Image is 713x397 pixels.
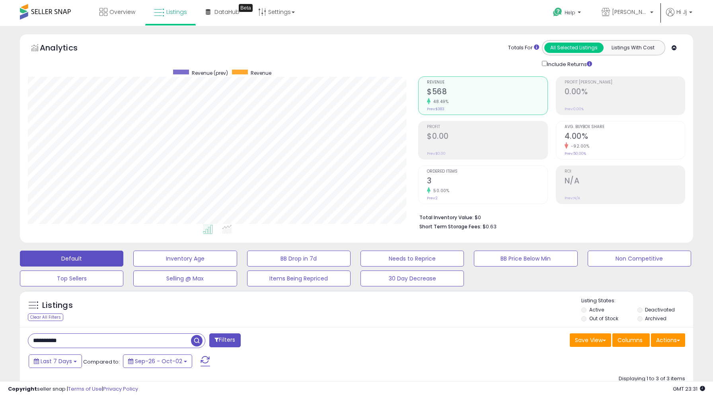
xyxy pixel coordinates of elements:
h2: 3 [427,176,547,187]
i: Get Help [553,7,563,17]
small: 50.00% [431,188,449,194]
div: Tooltip anchor [239,4,253,12]
span: Ordered Items [427,169,547,174]
span: Hi Jj [676,8,687,16]
span: Compared to: [83,358,120,366]
small: 48.49% [431,99,448,105]
p: Listing States: [581,297,693,305]
small: Prev: 50.00% [565,151,586,156]
button: BB Price Below Min [474,251,577,267]
strong: Copyright [8,385,37,393]
li: $0 [419,212,679,222]
div: Include Returns [536,59,602,68]
small: Prev: $0.00 [427,151,446,156]
small: Prev: $383 [427,107,444,111]
span: Sep-26 - Oct-02 [135,357,182,365]
span: Avg. Buybox Share [565,125,685,129]
button: Items Being Repriced [247,271,351,286]
h2: 4.00% [565,132,685,142]
span: Profit [427,125,547,129]
button: BB Drop in 7d [247,251,351,267]
span: 2025-10-10 23:31 GMT [673,385,705,393]
a: Help [547,1,589,26]
a: Terms of Use [68,385,102,393]
h5: Listings [42,300,73,311]
span: Profit [PERSON_NAME] [565,80,685,85]
span: [PERSON_NAME]'s Movies [612,8,648,16]
button: 30 Day Decrease [360,271,464,286]
button: Inventory Age [133,251,237,267]
small: Prev: N/A [565,196,580,200]
span: Revenue [427,80,547,85]
span: Revenue (prev) [192,70,228,76]
small: -92.00% [568,143,590,149]
button: Default [20,251,123,267]
button: Actions [651,333,685,347]
h2: $568 [427,87,547,98]
b: Total Inventory Value: [419,214,473,221]
button: Needs to Reprice [360,251,464,267]
span: DataHub [214,8,240,16]
h2: $0.00 [427,132,547,142]
button: Listings With Cost [603,43,662,53]
button: Filters [209,333,240,347]
div: seller snap | | [8,385,138,393]
label: Active [589,306,604,313]
label: Out of Stock [589,315,618,322]
span: Listings [166,8,187,16]
b: Short Term Storage Fees: [419,223,481,230]
small: Prev: 0.00% [565,107,584,111]
span: Last 7 Days [41,357,72,365]
button: Sep-26 - Oct-02 [123,354,192,368]
button: Top Sellers [20,271,123,286]
span: Columns [618,336,643,344]
button: Last 7 Days [29,354,82,368]
a: Hi Jj [666,8,692,26]
h2: N/A [565,176,685,187]
div: Clear All Filters [28,313,63,321]
small: Prev: 2 [427,196,438,200]
label: Deactivated [645,306,675,313]
button: All Selected Listings [544,43,604,53]
h2: 0.00% [565,87,685,98]
button: Non Competitive [588,251,691,267]
div: Totals For [508,44,539,52]
span: $0.63 [483,223,497,230]
button: Columns [612,333,650,347]
span: Revenue [251,70,271,76]
a: Privacy Policy [103,385,138,393]
span: ROI [565,169,685,174]
span: Overview [109,8,135,16]
label: Archived [645,315,666,322]
span: Help [565,9,575,16]
div: Displaying 1 to 3 of 3 items [619,375,685,383]
h5: Analytics [40,42,93,55]
button: Save View [570,333,611,347]
button: Selling @ Max [133,271,237,286]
